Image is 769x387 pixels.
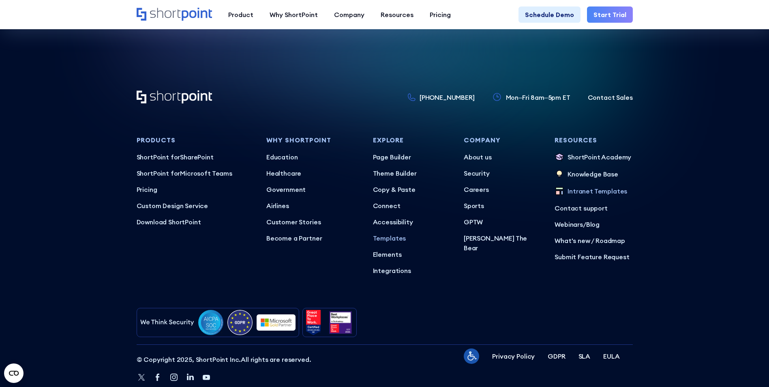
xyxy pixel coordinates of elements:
[326,6,373,23] a: Company
[266,152,360,162] a: Education
[169,372,179,383] a: Instagram
[137,217,253,227] a: Download ShortPoint
[548,351,565,361] a: GDPR
[201,372,211,383] a: Youtube
[422,6,459,23] a: Pricing
[464,168,542,178] a: Security
[555,186,632,197] a: Intranet Templates
[137,152,253,162] a: ShortPoint forSharePoint
[137,153,180,161] span: ShortPoint for
[266,201,360,211] a: Airlines
[373,6,422,23] a: Resources
[373,233,451,243] a: Templates
[373,168,451,178] a: Theme Builder
[266,217,360,227] a: Customer Stories
[408,92,475,102] a: [PHONE_NUMBER]
[373,249,451,259] a: Elements
[373,201,451,211] a: Connect
[137,152,253,162] p: SharePoint
[137,90,212,104] a: Home
[588,92,633,102] a: Contact Sales
[555,252,632,262] a: Submit Feature Request
[464,152,542,162] a: About us
[137,8,212,21] a: Home
[373,266,451,275] a: Integrations
[137,372,146,383] a: Twitter
[185,372,195,383] a: Linkedin
[4,363,24,383] button: Open CMP widget
[373,217,451,227] a: Accessibility
[420,92,475,102] p: [PHONE_NUMBER]
[137,185,253,194] a: Pricing
[266,168,360,178] a: Healthcare
[464,217,542,227] a: GPTW
[137,355,311,364] p: All rights are reserved.
[464,233,542,253] a: [PERSON_NAME] The Bear
[555,169,632,180] a: Knowledge Base
[492,351,535,361] a: Privacy Policy
[603,351,619,361] a: EULA
[228,10,253,19] div: Product
[555,219,632,229] p: /
[373,185,451,194] a: Copy & Paste
[586,220,600,228] a: Blog
[220,6,261,23] a: Product
[373,152,451,162] a: Page Builder
[261,6,326,23] a: Why ShortPoint
[270,10,318,19] div: Why ShortPoint
[137,201,253,211] a: Custom Design Service
[587,6,633,23] a: Start Trial
[137,168,253,178] a: ShortPoint forMicrosoft Teams
[137,355,241,363] span: © Copyright 2025, ShortPoint Inc.
[464,201,542,211] a: Sports
[568,186,627,197] p: Intranet Templates
[555,137,632,144] h3: Resources
[578,351,591,361] a: SLA
[153,372,163,383] a: Facebook
[381,10,413,19] div: Resources
[137,168,253,178] p: Microsoft Teams
[555,220,583,228] a: Webinars
[568,152,631,163] p: ShortPoint Academy
[555,203,632,213] a: Contact support
[430,10,451,19] div: Pricing
[555,236,632,245] p: What's new / Roadmap
[137,137,253,144] h3: Products
[464,185,542,194] a: Careers
[266,137,360,144] h3: Why Shortpoint
[728,348,769,387] iframe: Chat Widget
[266,233,360,243] a: Become a Partner
[555,152,632,163] a: ShortPoint Academy
[266,185,360,194] a: Government
[137,169,180,177] span: ShortPoint for
[464,137,542,144] h3: Company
